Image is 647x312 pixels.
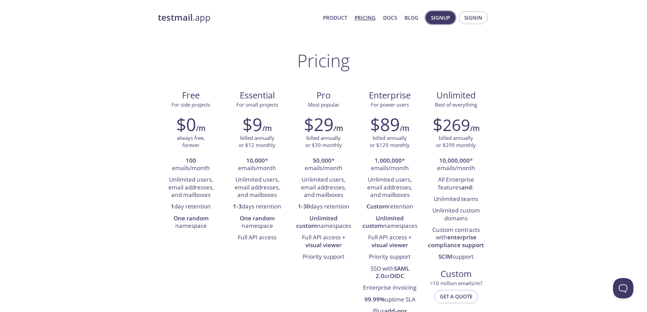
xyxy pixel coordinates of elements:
span: Most popular [308,101,339,108]
span: 269 [443,114,470,136]
li: emails/month [163,155,219,175]
span: Signin [464,13,482,22]
h2: $29 [304,114,334,134]
h2: $89 [370,114,400,134]
a: Blog [405,13,418,22]
span: For power users [371,101,409,108]
li: days retention [295,201,352,213]
li: Unlimited teams [428,194,484,205]
li: * emails/month [428,155,484,175]
h1: Pricing [297,50,350,71]
li: days retention [229,201,285,213]
h6: /m [334,123,343,134]
li: * emails/month [229,155,285,175]
span: Custom [428,268,484,280]
strong: 1-30 [298,202,310,210]
button: Get a quote [434,290,478,303]
li: Enterprise invoicing [362,282,418,294]
p: always free, forever [177,134,205,149]
strong: 10,000 [246,157,265,164]
li: Unlimited users, email addresses, and mailboxes [295,174,352,201]
li: SSO with or [362,263,418,282]
li: All Enterprise features : [428,174,484,194]
a: Docs [383,13,397,22]
iframe: Help Scout Beacon - Open [613,278,633,298]
h6: /m [262,123,272,134]
button: Signin [459,11,488,24]
span: For small projects [236,101,278,108]
li: Custom contracts with [428,224,484,251]
strong: One random [240,214,275,222]
li: Priority support [295,251,352,263]
li: retention [362,201,418,213]
p: billed annually or $39 monthly [305,134,342,149]
strong: 1 [171,202,174,210]
strong: visual viewer [305,241,342,249]
strong: SAML 2.0 [376,264,409,280]
span: Best of everything [435,101,477,108]
strong: testmail [158,12,193,23]
h6: /m [400,123,409,134]
h2: $0 [176,114,196,134]
a: testmail.app [158,12,318,23]
a: Product [323,13,347,22]
span: Free [163,90,219,101]
p: billed annually or $299 monthly [436,134,476,149]
strong: Unlimited custom [362,214,404,230]
li: namespaces [362,213,418,232]
strong: enterprise compliance support [428,233,484,249]
li: namespace [163,213,219,232]
p: billed annually or $12 monthly [239,134,275,149]
strong: visual viewer [372,241,408,249]
a: Pricing [355,13,376,22]
li: Unlimited users, email addresses, and mailboxes [163,174,219,201]
strong: 50,000 [313,157,331,164]
li: Unlimited custom domains [428,205,484,224]
li: Unlimited users, email addresses, and mailboxes [362,174,418,201]
span: Get a quote [440,292,472,301]
span: Pro [296,90,351,101]
h6: /m [196,123,205,134]
span: Unlimited [436,89,476,101]
h6: /m [470,123,480,134]
h2: $9 [242,114,262,134]
span: Signup [431,13,450,22]
strong: 100 [186,157,196,164]
li: uptime SLA [362,294,418,306]
strong: Custom [366,202,388,210]
li: Priority support [362,251,418,263]
span: For side projects [172,101,210,108]
li: Full API access [229,232,285,243]
li: * emails/month [295,155,352,175]
li: namespaces [295,213,352,232]
li: day retention [163,201,219,213]
strong: and [461,183,472,191]
strong: SCIM [438,253,452,260]
span: Essential [230,90,285,101]
strong: Unlimited custom [296,214,338,230]
h2: $ [433,114,470,134]
strong: One random [174,214,209,222]
strong: 1-3 [233,202,242,210]
strong: 99.99% [364,295,385,303]
li: Unlimited users, email addresses, and mailboxes [229,174,285,201]
li: support [428,251,484,263]
li: * emails/month [362,155,418,175]
span: > 10 million emails/m? [430,280,482,287]
li: Full API access + [362,232,418,251]
strong: 10,000,000 [439,157,470,164]
p: billed annually or $129 monthly [370,134,410,149]
li: namespace [229,213,285,232]
button: Signup [426,11,455,24]
strong: 1,000,000 [375,157,402,164]
li: Full API access + [295,232,352,251]
strong: OIDC [390,272,404,280]
span: Enterprise [362,90,417,101]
